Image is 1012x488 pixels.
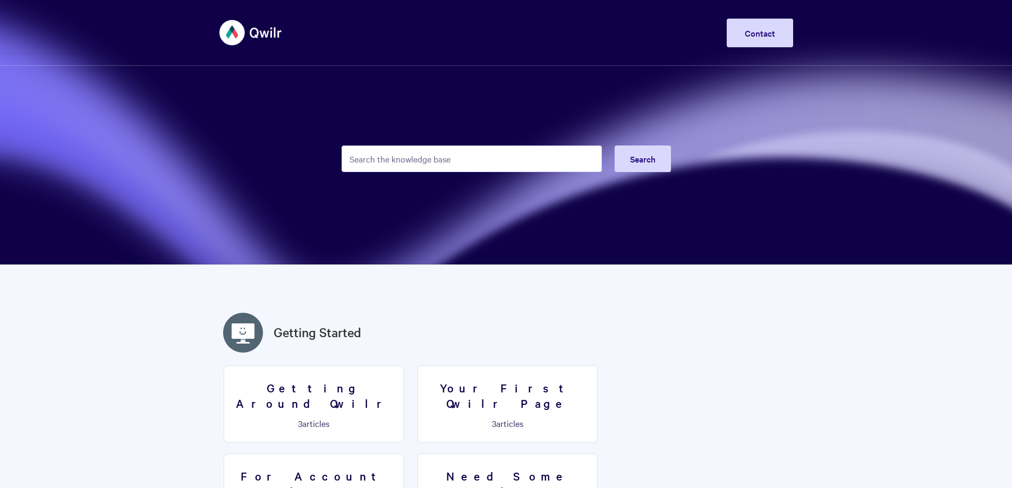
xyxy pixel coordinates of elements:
a: Your First Qwilr Page 3articles [418,365,598,443]
a: Getting Around Qwilr 3articles [224,365,404,443]
p: articles [424,418,591,428]
input: Search the knowledge base [342,145,602,172]
a: Getting Started [274,323,361,342]
span: 3 [492,417,496,429]
img: Qwilr Help Center [219,13,283,53]
h3: Getting Around Qwilr [231,380,397,410]
span: 3 [298,417,302,429]
span: Search [630,153,656,165]
button: Search [615,145,671,172]
p: articles [231,418,397,428]
a: Contact [727,19,793,47]
h3: Your First Qwilr Page [424,380,591,410]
